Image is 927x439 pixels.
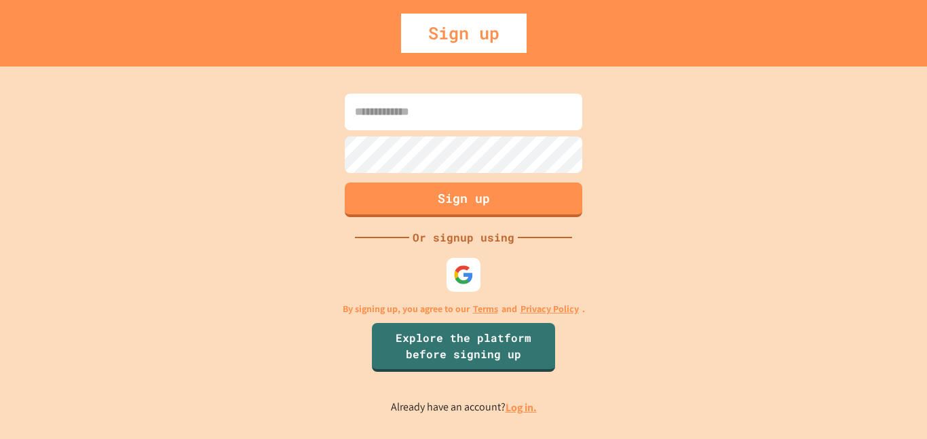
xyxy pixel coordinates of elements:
[401,14,527,53] div: Sign up
[372,323,555,372] a: Explore the platform before signing up
[345,183,582,217] button: Sign up
[343,302,585,316] p: By signing up, you agree to our and .
[409,229,518,246] div: Or signup using
[391,399,537,416] p: Already have an account?
[453,265,474,285] img: google-icon.svg
[506,400,537,415] a: Log in.
[521,302,579,316] a: Privacy Policy
[473,302,498,316] a: Terms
